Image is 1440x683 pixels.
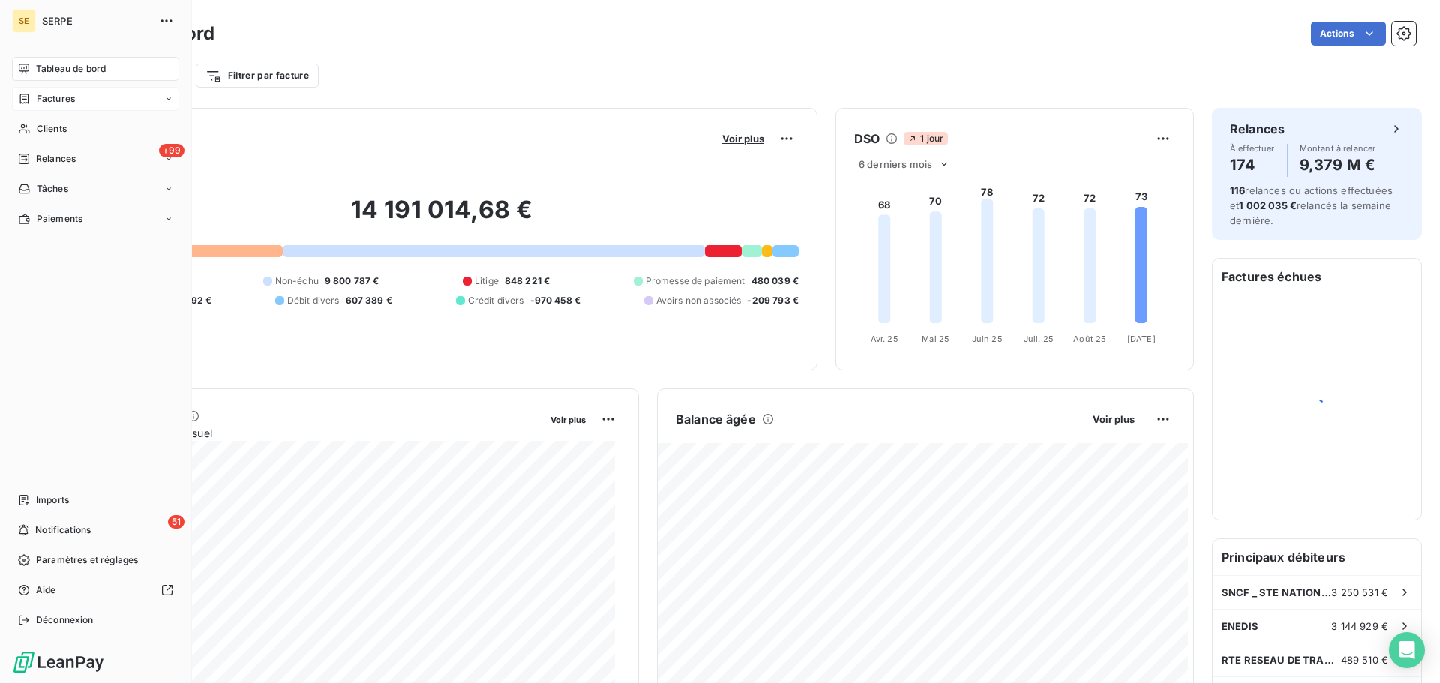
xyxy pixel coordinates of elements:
[37,182,68,196] span: Tâches
[159,144,184,157] span: +99
[646,274,745,288] span: Promesse de paiement
[37,92,75,106] span: Factures
[1093,413,1135,425] span: Voir plus
[168,515,184,529] span: 51
[287,294,340,307] span: Débit divers
[1222,586,1331,598] span: SNCF _ STE NATIONALE
[505,274,550,288] span: 848 221 €
[37,122,67,136] span: Clients
[275,274,319,288] span: Non-échu
[530,294,581,307] span: -970 458 €
[325,274,379,288] span: 9 800 787 €
[1230,153,1275,177] h4: 174
[871,334,898,344] tspan: Avr. 25
[36,553,138,567] span: Paramètres et réglages
[722,133,764,145] span: Voir plus
[550,415,586,425] span: Voir plus
[85,425,540,441] span: Chiffre d'affaires mensuel
[475,274,499,288] span: Litige
[36,493,69,507] span: Imports
[1230,184,1245,196] span: 116
[1024,334,1054,344] tspan: Juil. 25
[718,132,769,145] button: Voir plus
[1331,586,1388,598] span: 3 250 531 €
[1073,334,1106,344] tspan: Août 25
[12,9,36,33] div: SE
[1222,620,1258,632] span: ENEDIS
[1213,259,1421,295] h6: Factures échues
[1230,120,1285,138] h6: Relances
[1222,654,1341,666] span: RTE RESEAU DE TRANSPORT ELECTRICITE
[37,212,82,226] span: Paiements
[346,294,392,307] span: 607 389 €
[196,64,319,88] button: Filtrer par facture
[1213,539,1421,575] h6: Principaux débiteurs
[36,583,56,597] span: Aide
[12,650,105,674] img: Logo LeanPay
[1127,334,1156,344] tspan: [DATE]
[1341,654,1388,666] span: 489 510 €
[35,523,91,537] span: Notifications
[36,613,94,627] span: Déconnexion
[1230,184,1393,226] span: relances ou actions effectuées et relancés la semaine dernière.
[1239,199,1297,211] span: 1 002 035 €
[972,334,1003,344] tspan: Juin 25
[1300,144,1376,153] span: Montant à relancer
[1331,620,1388,632] span: 3 144 929 €
[36,152,76,166] span: Relances
[36,62,106,76] span: Tableau de bord
[42,15,150,27] span: SERPE
[904,132,948,145] span: 1 jour
[12,578,179,602] a: Aide
[1389,632,1425,668] div: Open Intercom Messenger
[546,412,590,426] button: Voir plus
[1311,22,1386,46] button: Actions
[922,334,949,344] tspan: Mai 25
[751,274,799,288] span: 480 039 €
[854,130,880,148] h6: DSO
[1230,144,1275,153] span: À effectuer
[1088,412,1139,426] button: Voir plus
[747,294,799,307] span: -209 793 €
[85,195,799,240] h2: 14 191 014,68 €
[468,294,524,307] span: Crédit divers
[1300,153,1376,177] h4: 9,379 M €
[656,294,742,307] span: Avoirs non associés
[676,410,756,428] h6: Balance âgée
[859,158,932,170] span: 6 derniers mois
